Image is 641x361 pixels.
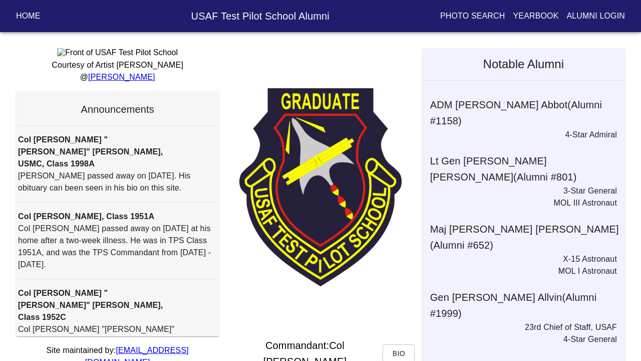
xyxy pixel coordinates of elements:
p: Alumni Login [567,10,625,22]
strong: Col [PERSON_NAME], Class 1951A [18,212,154,221]
a: [PERSON_NAME] [88,73,155,81]
h6: Lt Gen [PERSON_NAME] [PERSON_NAME] (Alumni # 801 ) [430,153,625,185]
span: Bio [391,347,407,360]
h6: ADM [PERSON_NAME] Abbot (Alumni # 1158 ) [430,97,625,129]
button: Yearbook [509,7,562,25]
h6: Gen [PERSON_NAME] Allvin (Alumni # 1999 ) [430,289,625,321]
p: 3-Star General [422,185,617,197]
p: MOL III Astronaut [422,197,617,209]
p: 23rd Chief of Staff, USAF [422,321,617,333]
img: Front of USAF Test Pilot School [57,48,178,57]
h5: Notable Alumni [422,48,625,80]
p: Yearbook [513,10,558,22]
p: Col [PERSON_NAME] passed away on [DATE] at his home after a two-week illness. He was in TPS Class... [18,223,217,271]
p: Home [16,10,41,22]
button: Photo Search [436,7,509,25]
h6: Announcements [18,101,217,117]
p: X-15 Astronaut [422,253,617,265]
p: MOL I Astronaut [422,265,617,277]
p: Courtesy of Artist [PERSON_NAME] @ [16,59,219,83]
strong: Col [PERSON_NAME] "[PERSON_NAME]" [PERSON_NAME], Class 1952C [18,289,163,321]
p: 4-Star Admiral [422,129,617,141]
button: Alumni Login [563,7,629,25]
p: Photo Search [440,10,505,22]
strong: Col [PERSON_NAME] "[PERSON_NAME]" [PERSON_NAME], USMC, Class 1998A [18,135,163,168]
img: TPS Patch [239,88,402,286]
p: 4-Star General [422,333,617,345]
h6: USAF Test Pilot School Alumni [117,8,404,24]
button: Home [12,7,45,25]
p: [PERSON_NAME] passed away on [DATE]. His obituary can been seen in his bio on this site. [18,170,217,194]
h6: Maj [PERSON_NAME] [PERSON_NAME] (Alumni # 652 ) [430,221,625,253]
